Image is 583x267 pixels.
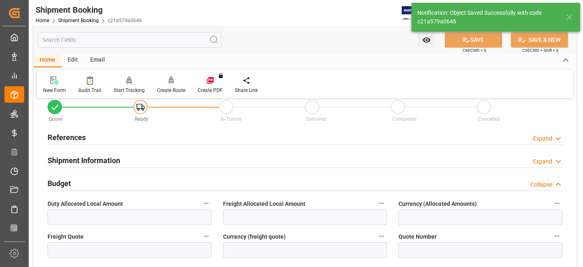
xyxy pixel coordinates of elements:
[36,18,49,23] a: Home
[478,116,500,122] span: Cancelled
[531,180,552,189] div: Collapse
[48,132,86,143] h2: References
[552,198,563,209] button: Currency (Allocated Amounts)
[376,198,387,209] button: Freight Allocated Local Amount
[552,231,563,242] button: Quote Number
[462,47,486,53] span: Ctrl/CMD + S
[418,32,435,48] button: open menu
[201,198,212,209] button: Duty Allocated Local Amount
[43,87,66,94] div: New Form
[533,134,552,143] div: Expand
[221,116,241,122] span: In-Transit
[445,32,502,48] button: SAVE
[511,32,568,48] button: SAVE & NEW
[533,157,552,166] div: Expand
[399,200,477,208] span: Currency (Allocated Amounts)
[223,200,305,208] span: Freight Allocated Local Amount
[34,53,61,67] div: Home
[114,87,145,94] div: Start Tracking
[36,4,142,16] div: Shipment Booking
[135,116,148,122] span: Ready
[58,18,99,23] a: Shipment Booking
[48,232,84,241] span: Freight Quote
[376,231,387,242] button: Currency (freight quote)
[157,87,185,94] div: Create Route
[38,32,221,48] input: Search Fields
[399,232,437,241] span: Quote Number
[84,53,111,67] div: Email
[61,53,84,67] div: Edit
[417,9,558,26] div: Notification: Object Saved Successfully with code c21a579a0646
[48,200,123,208] span: Duty Allocated Local Amount
[306,116,326,122] span: Delivered
[235,87,258,94] div: Share Link
[392,116,417,122] span: Completed
[522,47,558,53] span: Ctrl/CMD + Shift + S
[223,232,286,241] span: Currency (freight quote)
[48,178,71,189] h2: Budget
[49,116,62,122] span: Quote
[201,231,212,242] button: Freight Quote
[78,87,101,94] div: Audit Trail
[48,155,120,166] h2: Shipment Information
[402,6,430,21] img: Exertis%20JAM%20-%20Email%20Logo.jpg_1722504956.jpg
